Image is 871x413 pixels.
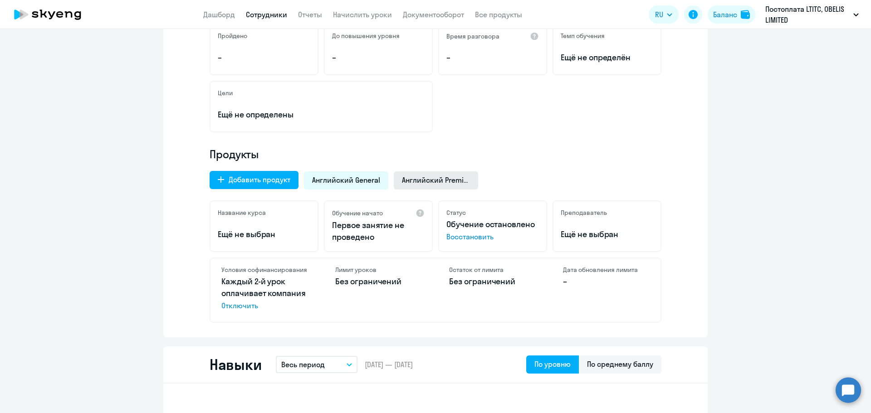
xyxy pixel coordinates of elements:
[563,276,650,287] p: –
[449,276,536,287] p: Без ограничений
[276,356,357,373] button: Весь период
[218,32,247,40] h5: Пройдено
[365,360,413,369] span: [DATE] — [DATE]
[221,266,308,274] h4: Условия софинансирования
[246,10,287,19] a: Сотрудники
[210,171,298,189] button: Добавить продукт
[218,228,310,240] p: Ещё не выбран
[446,52,539,63] p: –
[713,9,737,20] div: Баланс
[449,266,536,274] h4: Остаток от лимита
[221,300,308,311] span: Отключить
[218,209,266,217] h5: Название курса
[475,10,522,19] a: Все продукты
[333,10,392,19] a: Начислить уроки
[218,109,425,121] p: Ещё не определены
[561,32,605,40] h5: Темп обучения
[281,359,325,370] p: Весь период
[403,10,464,19] a: Документооборот
[312,175,380,185] span: Английский General
[332,52,425,63] p: –
[218,52,310,63] p: –
[210,355,261,374] h2: Навыки
[765,4,850,25] p: Постоплата LTITC, OBELIS LIMITED
[708,5,755,24] button: Балансbalance
[298,10,322,19] a: Отчеты
[203,10,235,19] a: Дашборд
[655,9,663,20] span: RU
[332,32,400,40] h5: До повышения уровня
[402,175,470,185] span: Английский Premium
[587,359,653,369] div: По среднему баллу
[446,219,535,229] span: Обучение остановлено
[561,209,607,217] h5: Преподаватель
[446,32,499,40] h5: Время разговора
[332,219,425,243] p: Первое занятие не проведено
[741,10,750,19] img: balance
[210,147,661,161] h4: Продукты
[335,266,422,274] h4: Лимит уроков
[561,52,653,63] span: Ещё не определён
[446,209,466,217] h5: Статус
[446,231,539,242] span: Восстановить
[221,276,308,311] p: Каждый 2-й урок оплачивает компания
[335,276,422,287] p: Без ограничений
[649,5,679,24] button: RU
[218,89,233,97] h5: Цели
[761,4,863,25] button: Постоплата LTITC, OBELIS LIMITED
[561,228,653,240] p: Ещё не выбран
[534,359,571,369] div: По уровню
[332,209,383,217] h5: Обучение начато
[229,174,290,185] div: Добавить продукт
[563,266,650,274] h4: Дата обновления лимита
